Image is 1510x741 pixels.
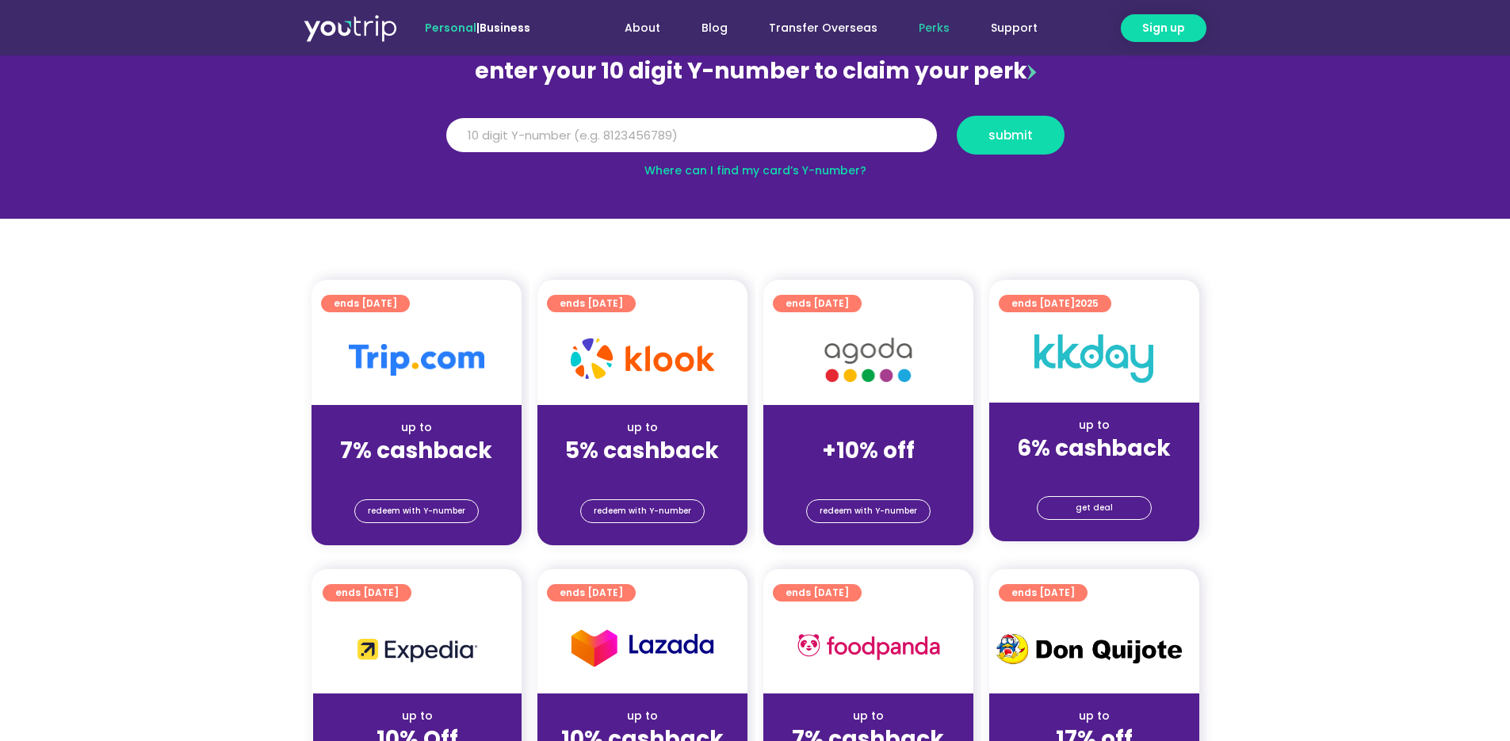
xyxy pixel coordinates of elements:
a: ends [DATE] [773,295,862,312]
a: ends [DATE] [321,295,410,312]
a: ends [DATE] [773,584,862,602]
div: up to [550,708,735,724]
a: Support [970,13,1058,43]
a: Perks [898,13,970,43]
span: ends [DATE] [334,295,397,312]
span: Sign up [1142,20,1185,36]
span: get deal [1076,497,1113,519]
span: submit [988,129,1033,141]
strong: 6% cashback [1017,433,1171,464]
a: redeem with Y-number [354,499,479,523]
div: up to [776,708,961,724]
span: ends [DATE] [335,584,399,602]
div: up to [324,419,509,436]
span: ends [DATE] [786,295,849,312]
div: enter your 10 digit Y-number to claim your perk [438,51,1072,92]
a: Blog [681,13,748,43]
div: up to [1002,708,1187,724]
input: 10 digit Y-number (e.g. 8123456789) [446,118,937,153]
a: About [604,13,681,43]
div: up to [326,708,509,724]
a: ends [DATE] [547,584,636,602]
form: Y Number [446,116,1065,166]
a: Business [480,20,530,36]
a: get deal [1037,496,1152,520]
span: redeem with Y-number [820,500,917,522]
span: redeem with Y-number [594,500,691,522]
span: ends [DATE] [1011,584,1075,602]
div: (for stays only) [324,465,509,482]
strong: +10% off [822,435,915,466]
a: ends [DATE] [999,584,1088,602]
a: ends [DATE] [323,584,411,602]
strong: 5% cashback [565,435,719,466]
div: (for stays only) [1002,463,1187,479]
span: ends [DATE] [1011,295,1099,312]
span: ends [DATE] [560,584,623,602]
a: ends [DATE] [547,295,636,312]
a: redeem with Y-number [806,499,931,523]
span: ends [DATE] [786,584,849,602]
nav: Menu [573,13,1058,43]
span: | [425,20,530,36]
button: submit [957,116,1065,155]
div: (for stays only) [776,465,961,482]
a: redeem with Y-number [580,499,705,523]
span: Personal [425,20,476,36]
div: up to [1002,417,1187,434]
a: Sign up [1121,14,1206,42]
span: redeem with Y-number [368,500,465,522]
div: (for stays only) [550,465,735,482]
a: Transfer Overseas [748,13,898,43]
span: up to [854,419,883,435]
span: 2025 [1075,296,1099,310]
a: Where can I find my card’s Y-number? [644,162,866,178]
span: ends [DATE] [560,295,623,312]
strong: 7% cashback [340,435,492,466]
a: ends [DATE]2025 [999,295,1111,312]
div: up to [550,419,735,436]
